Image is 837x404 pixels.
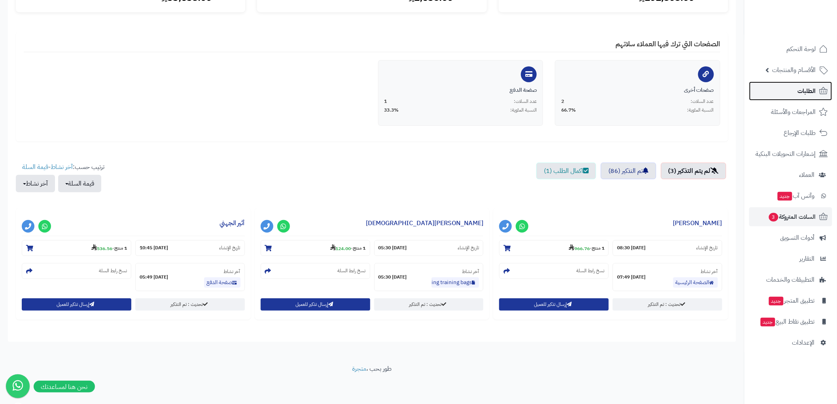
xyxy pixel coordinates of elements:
a: وآتس آبجديد [749,186,832,205]
a: تطبيق المتجرجديد [749,291,832,310]
a: قيمة السلة [22,162,48,172]
span: لوحة التحكم [787,44,816,55]
button: قيمة السلة [58,175,101,192]
a: إشعارات التحويلات البنكية [749,144,832,163]
section: نسخ رابط السلة [499,263,609,279]
span: تطبيق المتجر [768,295,815,306]
span: 3 [769,213,778,222]
span: 33.3% [384,107,399,114]
a: تطبيق نقاط البيعجديد [749,312,832,331]
span: جديد [769,297,784,305]
strong: 1 منتج [592,245,604,252]
span: تطبيق نقاط البيع [760,316,815,327]
a: لم يتم التذكير (3) [661,163,726,179]
span: النسبة المئوية: [687,107,714,114]
small: - [91,244,127,252]
strong: [DATE] 10:45 [140,245,168,251]
a: لوحة التحكم [749,40,832,59]
span: العملاء [799,169,815,180]
a: السلات المتروكة3 [749,207,832,226]
strong: 966.76 [569,245,590,252]
small: تاريخ الإنشاء [697,245,718,251]
small: تاريخ الإنشاء [458,245,479,251]
small: نسخ رابط السلة [576,267,604,274]
button: آخر نشاط [16,175,55,192]
h4: الصفحات التي ترك فيها العملاء سلاتهم [24,40,720,52]
small: تاريخ الإنشاء [219,245,240,251]
a: training on building training bags [432,277,479,288]
span: النسبة المئوية: [510,107,537,114]
button: إرسال تذكير للعميل [499,298,609,311]
span: جديد [778,192,792,201]
a: التطبيقات والخدمات [749,270,832,289]
a: تحديث : تم التذكير [613,298,722,311]
a: المراجعات والأسئلة [749,102,832,121]
a: التقارير [749,249,832,268]
a: تحديث : تم التذكير [374,298,484,311]
span: التطبيقات والخدمات [767,274,815,285]
span: 1 [384,98,387,105]
small: نسخ رابط السلة [338,267,366,274]
a: العملاء [749,165,832,184]
a: تحديث : تم التذكير [135,298,245,311]
span: التقارير [800,253,815,264]
a: أثير الجهني [220,218,245,228]
span: أدوات التسويق [780,232,815,243]
strong: [DATE] 08:30 [617,245,646,251]
a: أدوات التسويق [749,228,832,247]
a: الطلبات [749,82,832,101]
span: عدد السلات: [691,98,714,105]
a: [PERSON_NAME] [673,218,722,228]
a: طلبات الإرجاع [749,123,832,142]
section: 1 منتج-536.56 [22,240,131,256]
strong: 124.00 [330,245,351,252]
strong: 536.56 [91,245,112,252]
span: طلبات الإرجاع [784,127,816,138]
a: الصفحة الرئيسية [673,277,718,288]
strong: [DATE] 05:30 [379,245,407,251]
strong: 1 منتج [353,245,366,252]
small: آخر نشاط [701,268,718,275]
strong: [DATE] 07:49 [617,274,646,281]
span: وآتس آب [777,190,815,201]
small: آخر نشاط [462,268,479,275]
ul: ترتيب حسب: - [16,163,104,192]
button: إرسال تذكير للعميل [261,298,370,311]
strong: 1 منتج [114,245,127,252]
span: 2 [561,98,564,105]
span: 66.7% [561,107,576,114]
small: نسخ رابط السلة [99,267,127,274]
span: الطلبات [798,85,816,97]
a: الإعدادات [749,333,832,352]
span: عدد السلات: [514,98,537,105]
div: صفحة الدفع [384,86,537,94]
small: آخر نشاط [223,268,240,275]
span: الأقسام والمنتجات [773,64,816,76]
a: [PERSON_NAME][DEMOGRAPHIC_DATA] [366,218,483,228]
span: السلات المتروكة [768,211,816,222]
a: صفحة الدفع [204,277,240,288]
small: - [330,244,366,252]
section: 1 منتج-966.76 [499,240,609,256]
a: اكمال الطلب (1) [536,163,596,179]
section: 1 منتج-124.00 [261,240,370,256]
section: نسخ رابط السلة [22,263,131,279]
span: المراجعات والأسئلة [771,106,816,118]
strong: [DATE] 05:30 [379,274,407,281]
button: إرسال تذكير للعميل [22,298,131,311]
div: صفحات أخرى [561,86,714,94]
span: الإعدادات [792,337,815,348]
small: - [569,244,604,252]
a: آخر نشاط [51,162,73,172]
span: إشعارات التحويلات البنكية [756,148,816,159]
a: تم التذكير (86) [601,163,656,179]
span: جديد [761,318,775,326]
section: نسخ رابط السلة [261,263,370,279]
a: متجرة [352,364,367,374]
strong: [DATE] 05:49 [140,274,168,281]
